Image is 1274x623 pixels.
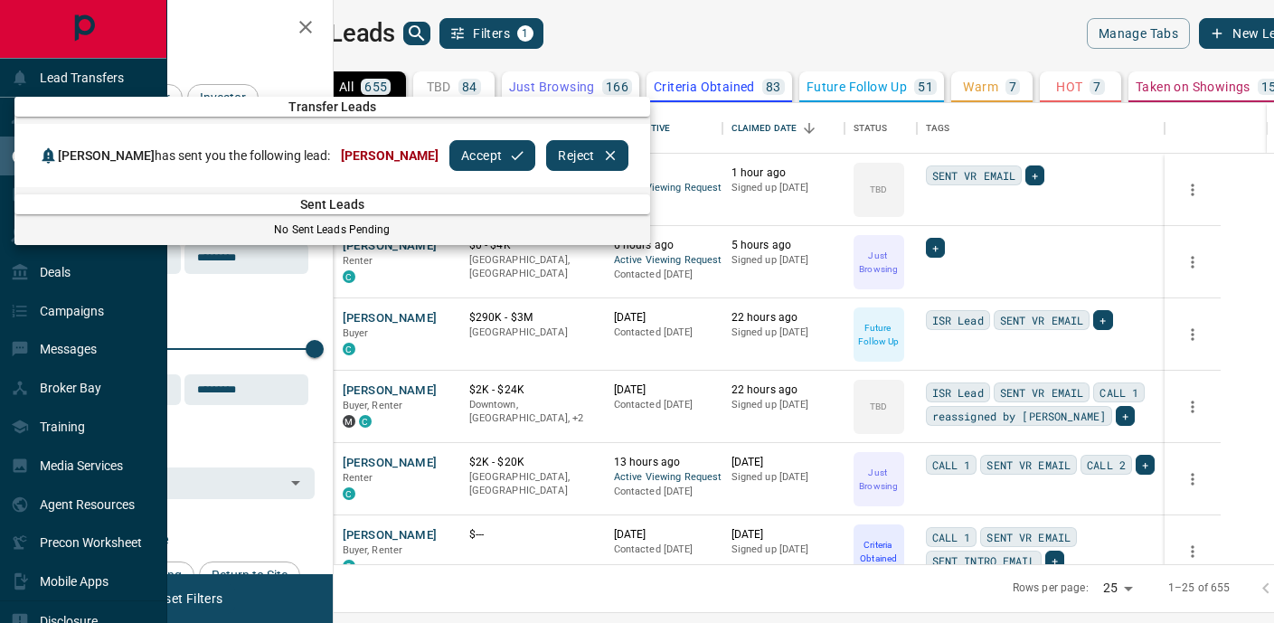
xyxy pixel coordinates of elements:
span: has sent you the following lead: [58,148,330,163]
button: Reject [546,140,628,171]
span: [PERSON_NAME] [58,148,155,163]
span: [PERSON_NAME] [341,148,439,163]
span: Sent Leads [14,197,650,212]
p: No Sent Leads Pending [14,222,650,238]
span: Transfer Leads [14,99,650,114]
button: Accept [449,140,535,171]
